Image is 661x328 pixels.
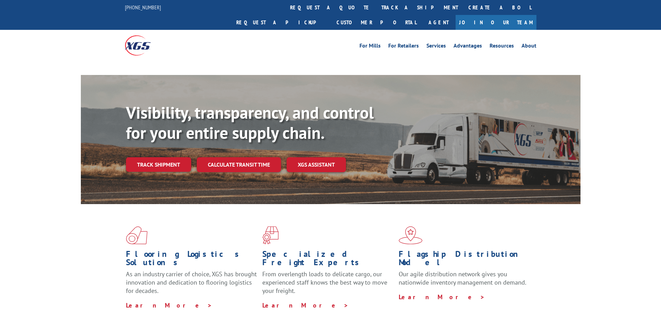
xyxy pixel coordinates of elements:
p: From overlength loads to delicate cargo, our experienced staff knows the best way to move your fr... [262,270,393,301]
a: Agent [422,15,456,30]
a: Learn More > [262,301,349,309]
a: Learn More > [399,293,485,301]
a: Request a pickup [231,15,331,30]
span: Our agile distribution network gives you nationwide inventory management on demand. [399,270,526,286]
a: Learn More > [126,301,212,309]
a: Services [426,43,446,51]
img: xgs-icon-focused-on-flooring-red [262,226,279,244]
a: Join Our Team [456,15,536,30]
b: Visibility, transparency, and control for your entire supply chain. [126,102,374,143]
a: XGS ASSISTANT [287,157,346,172]
span: As an industry carrier of choice, XGS has brought innovation and dedication to flooring logistics... [126,270,257,295]
h1: Specialized Freight Experts [262,250,393,270]
img: xgs-icon-flagship-distribution-model-red [399,226,423,244]
a: Resources [490,43,514,51]
a: For Mills [359,43,381,51]
a: About [522,43,536,51]
a: Track shipment [126,157,191,172]
img: xgs-icon-total-supply-chain-intelligence-red [126,226,147,244]
h1: Flagship Distribution Model [399,250,530,270]
a: For Retailers [388,43,419,51]
h1: Flooring Logistics Solutions [126,250,257,270]
a: Customer Portal [331,15,422,30]
a: Advantages [454,43,482,51]
a: [PHONE_NUMBER] [125,4,161,11]
a: Calculate transit time [197,157,281,172]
